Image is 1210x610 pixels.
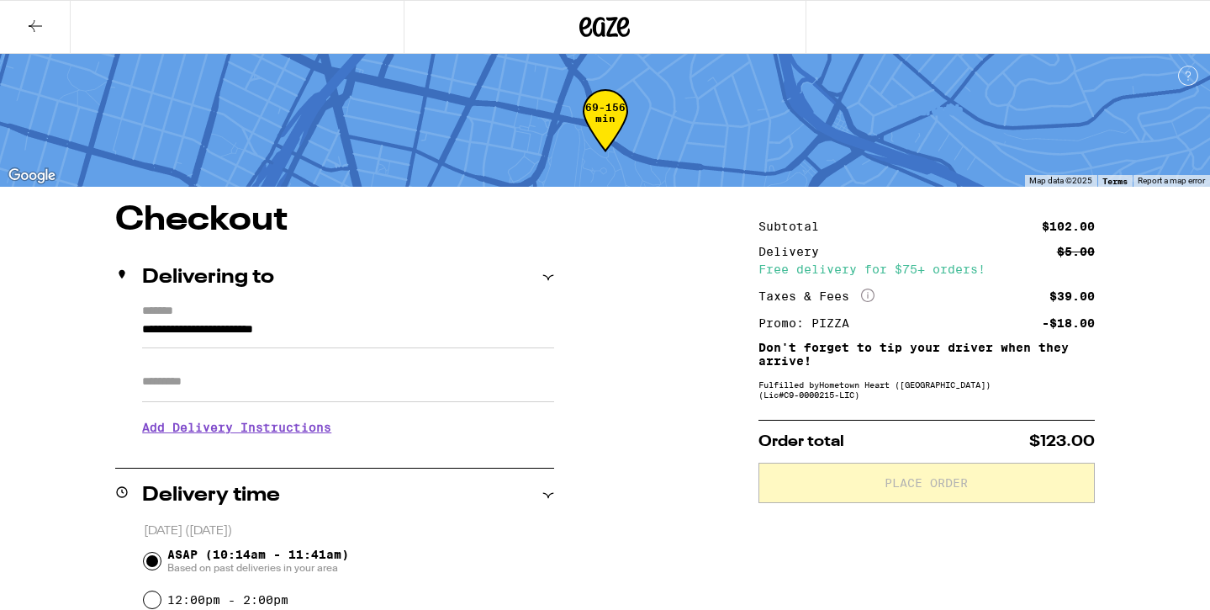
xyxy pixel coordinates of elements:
[758,263,1095,275] div: Free delivery for $75+ orders!
[1057,246,1095,257] div: $5.00
[144,523,555,539] p: [DATE] ([DATE])
[115,204,554,237] h1: Checkout
[583,102,628,165] div: 69-156 min
[758,246,831,257] div: Delivery
[142,485,280,506] h2: Delivery time
[758,317,861,329] div: Promo: PIZZA
[758,220,831,232] div: Subtotal
[1102,176,1128,186] a: Terms
[1042,220,1095,232] div: $102.00
[4,165,60,187] img: Google
[4,165,60,187] a: Open this area in Google Maps (opens a new window)
[758,341,1095,368] p: Don't forget to tip your driver when they arrive!
[1138,176,1205,185] a: Report a map error
[1049,290,1095,302] div: $39.00
[142,268,274,288] h2: Delivering to
[758,379,1095,400] div: Fulfilled by Hometown Heart ([GEOGRAPHIC_DATA]) (Lic# C9-0000215-LIC )
[167,548,349,575] span: ASAP (10:14am - 11:41am)
[758,463,1095,503] button: Place Order
[1029,434,1095,449] span: $123.00
[167,593,288,607] label: 12:00pm - 2:00pm
[758,289,874,304] div: Taxes & Fees
[167,561,349,575] span: Based on past deliveries in your area
[142,408,554,447] h3: Add Delivery Instructions
[758,434,844,449] span: Order total
[1029,176,1092,185] span: Map data ©2025
[885,477,968,489] span: Place Order
[1042,317,1095,329] div: -$18.00
[142,447,554,460] p: We'll contact you at when we arrive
